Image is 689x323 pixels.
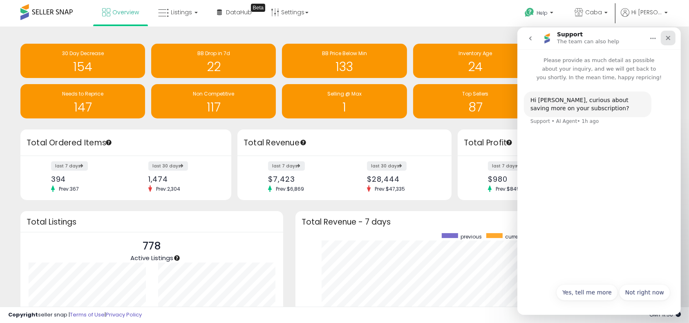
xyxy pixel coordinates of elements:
div: $7,423 [268,175,338,183]
h3: Total Profit [464,137,662,149]
div: Tooltip anchor [173,254,181,262]
h3: Total Ordered Items [27,137,225,149]
span: Prev: $47,335 [371,185,409,192]
label: last 7 days [268,161,305,171]
span: Top Sellers [462,90,489,97]
i: Get Help [524,7,535,18]
span: Inventory Age [459,50,492,57]
a: BB Drop in 7d 22 [151,44,276,78]
label: last 30 days [367,161,407,171]
div: Tooltip anchor [251,4,265,12]
div: $980 [488,175,557,183]
a: Non Competitive 117 [151,84,276,118]
span: Prev: 2,304 [152,185,184,192]
span: Hi [PERSON_NAME] [631,8,662,16]
h1: 117 [155,100,272,114]
span: DataHub [226,8,252,16]
span: current [506,233,523,240]
div: Tooltip anchor [506,139,513,146]
a: BB Price Below Min 133 [282,44,407,78]
a: Inventory Age 24 [413,44,538,78]
div: Tooltip anchor [300,139,307,146]
span: Non Competitive [193,90,234,97]
span: Selling @ Max [327,90,362,97]
div: 394 [51,175,120,183]
span: BB Price Below Min [322,50,367,57]
span: previous [461,233,482,240]
span: 30 Day Decrease [62,50,104,57]
iframe: Intercom live chat [517,27,681,315]
div: $28,444 [367,175,437,183]
div: 1,474 [148,175,217,183]
span: Caba [585,8,602,16]
h3: Total Revenue [244,137,445,149]
span: Prev: $6,869 [272,185,308,192]
span: Overview [112,8,139,16]
span: Active Listings [130,254,173,262]
span: Listings [171,8,192,16]
h1: 147 [25,100,141,114]
h1: 22 [155,60,272,74]
a: 30 Day Decrease 154 [20,44,145,78]
h1: 133 [286,60,403,74]
a: Terms of Use [70,311,105,319]
span: Help [537,9,548,16]
div: Tooltip anchor [105,139,112,146]
h1: 154 [25,60,141,74]
a: Selling @ Max 1 [282,84,407,118]
h1: 87 [417,100,534,114]
strong: Copyright [8,311,38,319]
span: Needs to Reprice [62,90,103,97]
a: Top Sellers 87 [413,84,538,118]
h3: Total Listings [27,219,277,225]
span: Prev: $845 [492,185,524,192]
label: last 30 days [148,161,188,171]
label: last 7 days [488,161,525,171]
span: Prev: 367 [55,185,83,192]
p: 778 [130,238,173,254]
div: seller snap | | [8,311,142,319]
a: Needs to Reprice 147 [20,84,145,118]
h1: 24 [417,60,534,74]
a: Hi [PERSON_NAME] [621,8,668,27]
a: Help [518,1,561,27]
h3: Total Revenue - 7 days [302,219,662,225]
span: BB Drop in 7d [197,50,230,57]
a: Privacy Policy [106,311,142,319]
label: last 7 days [51,161,88,171]
h1: 1 [286,100,403,114]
